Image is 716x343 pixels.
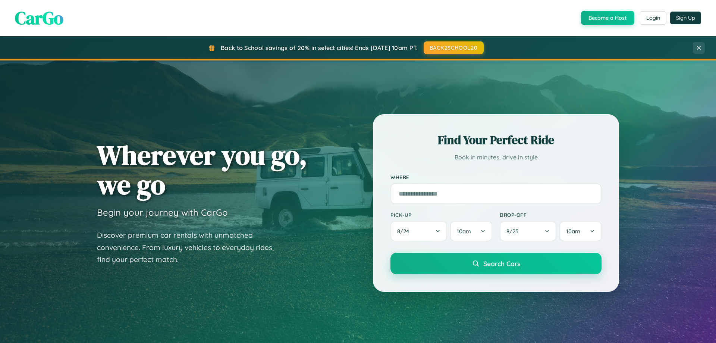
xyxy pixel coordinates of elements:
span: CarGo [15,6,63,30]
button: Become a Host [581,11,634,25]
label: Pick-up [390,212,492,218]
span: 8 / 25 [506,228,522,235]
h1: Wherever you go, we go [97,140,307,199]
p: Discover premium car rentals with unmatched convenience. From luxury vehicles to everyday rides, ... [97,229,283,266]
label: Drop-off [500,212,602,218]
label: Where [390,174,602,180]
button: Login [640,11,666,25]
button: 10am [450,221,492,241]
button: Search Cars [390,253,602,274]
button: 10am [559,221,602,241]
span: 10am [566,228,580,235]
button: Sign Up [670,12,701,24]
span: Search Cars [483,259,520,268]
h2: Find Your Perfect Ride [390,132,602,148]
button: BACK2SCHOOL20 [424,41,484,54]
span: 10am [457,228,471,235]
span: Back to School savings of 20% in select cities! Ends [DATE] 10am PT. [221,44,418,52]
p: Book in minutes, drive in style [390,152,602,163]
span: 8 / 24 [397,228,413,235]
button: 8/24 [390,221,447,241]
h3: Begin your journey with CarGo [97,207,228,218]
button: 8/25 [500,221,556,241]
